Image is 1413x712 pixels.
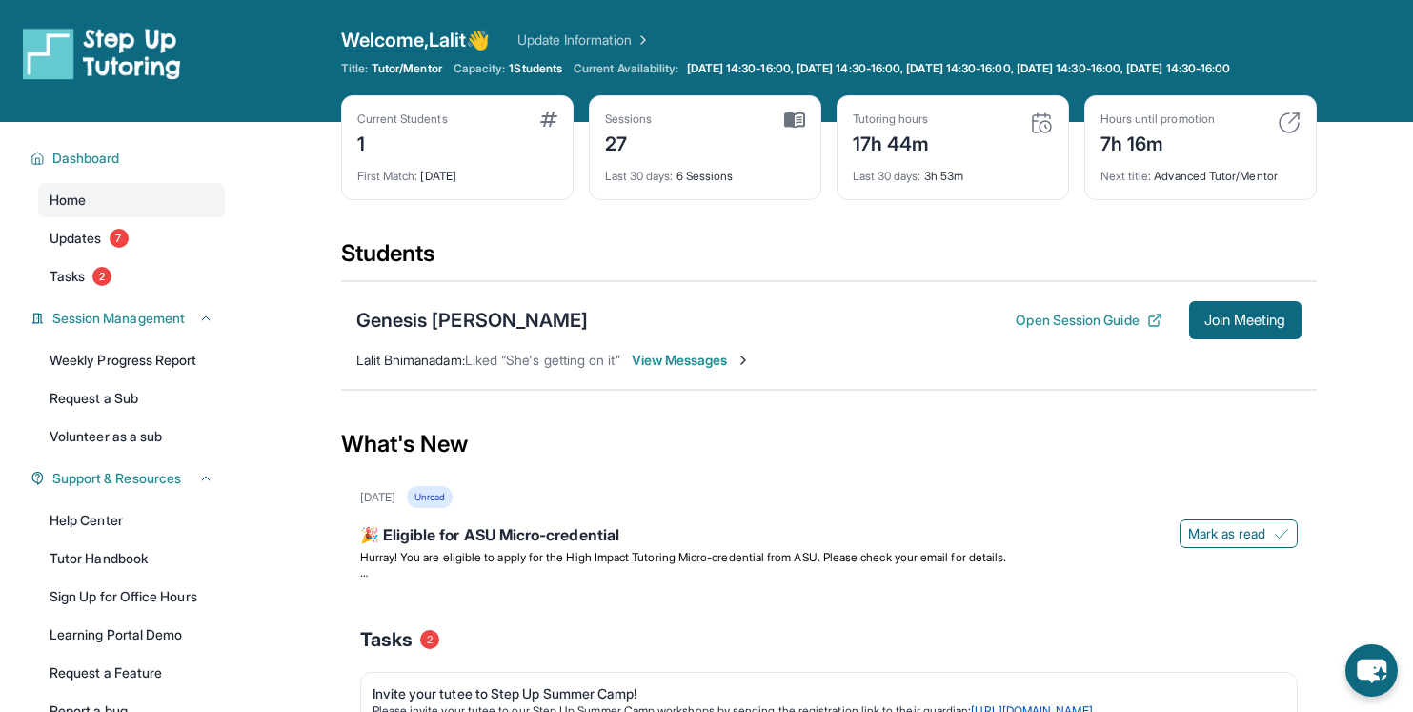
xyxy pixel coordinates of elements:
span: Mark as read [1188,524,1266,543]
span: Liked “She's getting on it” [465,352,620,368]
div: 17h 44m [853,127,930,157]
img: card [1278,112,1301,134]
a: Sign Up for Office Hours [38,580,225,614]
a: Tasks2 [38,259,225,294]
img: card [784,112,805,129]
a: Request a Sub [38,381,225,416]
button: chat-button [1345,644,1398,697]
span: Title: [341,61,368,76]
span: [DATE] 14:30-16:00, [DATE] 14:30-16:00, [DATE] 14:30-16:00, [DATE] 14:30-16:00, [DATE] 14:30-16:00 [687,61,1231,76]
button: Session Management [45,309,213,328]
div: Hours until promotion [1100,112,1215,127]
span: Tasks [50,267,85,286]
img: Chevron-Right [736,353,751,368]
div: Students [341,238,1317,280]
div: Current Students [357,112,448,127]
button: Support & Resources [45,469,213,488]
img: Mark as read [1274,526,1289,541]
a: Update Information [517,31,651,50]
div: 1 [357,127,448,157]
div: What's New [341,402,1317,486]
span: Tutor/Mentor [372,61,442,76]
span: Last 30 days : [853,169,921,183]
div: 7h 16m [1100,127,1215,157]
span: Dashboard [52,149,120,168]
div: 🎉 Eligible for ASU Micro-credential [360,523,1298,550]
button: Open Session Guide [1016,311,1161,330]
a: Help Center [38,503,225,538]
a: [DATE] 14:30-16:00, [DATE] 14:30-16:00, [DATE] 14:30-16:00, [DATE] 14:30-16:00, [DATE] 14:30-16:00 [683,61,1235,76]
div: Advanced Tutor/Mentor [1100,157,1301,184]
button: Dashboard [45,149,213,168]
a: Weekly Progress Report [38,343,225,377]
div: [DATE] [360,490,395,505]
div: 27 [605,127,653,157]
span: Lalit Bhimanadam : [356,352,465,368]
span: Session Management [52,309,185,328]
a: Learning Portal Demo [38,618,225,652]
div: Unread [407,486,453,508]
span: Last 30 days : [605,169,674,183]
div: [DATE] [357,157,557,184]
span: Tasks [360,626,413,653]
img: Chevron Right [632,31,651,50]
span: First Match : [357,169,418,183]
span: Welcome, Lalit 👋 [341,27,491,53]
img: logo [23,27,181,80]
img: card [540,112,557,127]
button: Mark as read [1180,519,1298,548]
button: Join Meeting [1189,301,1302,339]
span: Current Availability: [574,61,678,76]
div: Tutoring hours [853,112,930,127]
div: 3h 53m [853,157,1053,184]
div: Invite your tutee to Step Up Summer Camp! [373,684,1270,703]
span: Next title : [1100,169,1152,183]
span: 2 [420,630,439,649]
div: 6 Sessions [605,157,805,184]
img: card [1030,112,1053,134]
span: Home [50,191,86,210]
span: 1 Students [509,61,562,76]
a: Updates7 [38,221,225,255]
a: Volunteer as a sub [38,419,225,454]
span: Join Meeting [1204,315,1286,326]
span: 7 [110,229,129,248]
div: Genesis [PERSON_NAME] [356,307,589,334]
a: Request a Feature [38,656,225,690]
a: Tutor Handbook [38,541,225,576]
span: View Messages [632,351,751,370]
span: Support & Resources [52,469,181,488]
span: 2 [92,267,111,286]
div: Sessions [605,112,653,127]
span: Updates [50,229,102,248]
span: Capacity: [454,61,506,76]
a: Home [38,183,225,217]
span: Hurray! You are eligible to apply for the High Impact Tutoring Micro-credential from ASU. Please ... [360,550,1007,564]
